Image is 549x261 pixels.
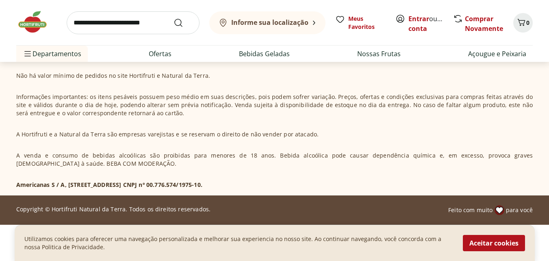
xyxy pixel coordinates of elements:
span: Meus Favoritos [348,15,386,31]
p: Não há valor mínimo de pedidos no site Hortifruti e Natural da Terra. [16,72,210,80]
button: Menu [23,44,33,64]
p: Americanas S / A, [STREET_ADDRESS] CNPJ nº 00.776.574/1975-10. [16,181,202,189]
button: Submit Search [174,18,193,28]
a: Nossas Frutas [357,49,401,59]
button: Carrinho [513,13,533,33]
a: Criar conta [408,14,453,33]
img: Hortifruti [16,10,57,34]
span: para você [506,206,533,214]
span: 0 [526,19,529,26]
b: Informe sua localização [231,18,308,27]
a: Bebidas Geladas [239,49,290,59]
a: Ofertas [149,49,171,59]
span: ou [408,14,445,33]
span: Departamentos [23,44,81,64]
p: Utilizamos cookies para oferecer uma navegação personalizada e melhorar sua experiencia no nosso ... [24,235,453,251]
a: Meus Favoritos [335,15,386,31]
a: Açougue e Peixaria [468,49,526,59]
button: Aceitar cookies [463,235,525,251]
span: Feito com muito [448,206,493,214]
input: search [67,11,200,34]
p: A venda e consumo de bebidas alcoólicas são proibidas para menores de 18 anos. Bebida alcoólica p... [16,151,533,168]
a: Comprar Novamente [465,14,503,33]
p: Informações importantes: os itens pesáveis possuem peso médio em suas descrições, pois podem sofr... [16,93,533,117]
a: Entrar [408,14,429,23]
p: A Hortifruti e a Natural da Terra são empresas varejistas e se reservam o direito de não vender p... [16,130,319,138]
p: Copyright © Hortifruti Natural da Terra. Todos os direitos reservados. [16,205,210,213]
button: Informe sua localização [209,11,325,34]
